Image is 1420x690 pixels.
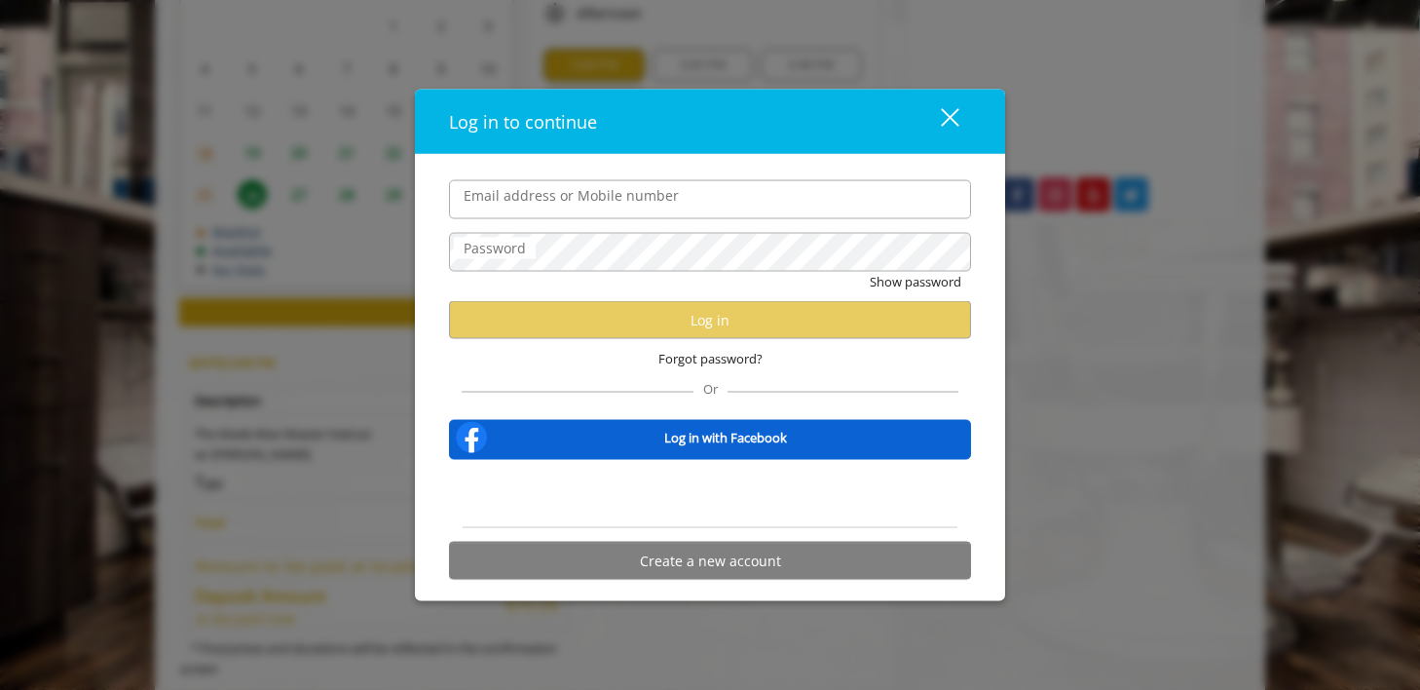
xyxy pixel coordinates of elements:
[452,418,491,457] img: facebook-logo
[693,380,728,398] span: Or
[918,107,957,136] div: close dialog
[449,542,971,580] button: Create a new account
[449,232,971,271] input: Password
[603,473,817,516] iframe: Sign in with Google Button
[905,101,971,141] button: close dialog
[664,427,787,447] b: Log in with Facebook
[658,349,763,369] span: Forgot password?
[870,271,961,291] button: Show password
[454,184,689,206] label: Email address or Mobile number
[449,179,971,218] input: Email address or Mobile number
[449,109,597,133] span: Log in to continue
[449,301,971,339] button: Log in
[454,237,536,258] label: Password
